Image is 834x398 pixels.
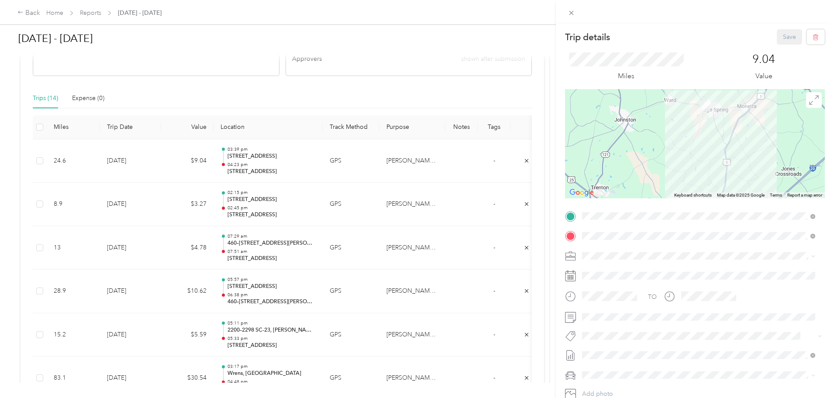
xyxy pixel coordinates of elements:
[567,187,596,198] a: Open this area in Google Maps (opens a new window)
[752,52,775,66] p: 9.04
[565,31,610,43] p: Trip details
[618,71,634,82] p: Miles
[567,187,596,198] img: Google
[674,192,712,198] button: Keyboard shortcuts
[717,193,765,197] span: Map data ©2025 Google
[648,292,657,301] div: TO
[770,193,782,197] a: Terms (opens in new tab)
[755,71,772,82] p: Value
[787,193,822,197] a: Report a map error
[785,349,834,398] iframe: Everlance-gr Chat Button Frame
